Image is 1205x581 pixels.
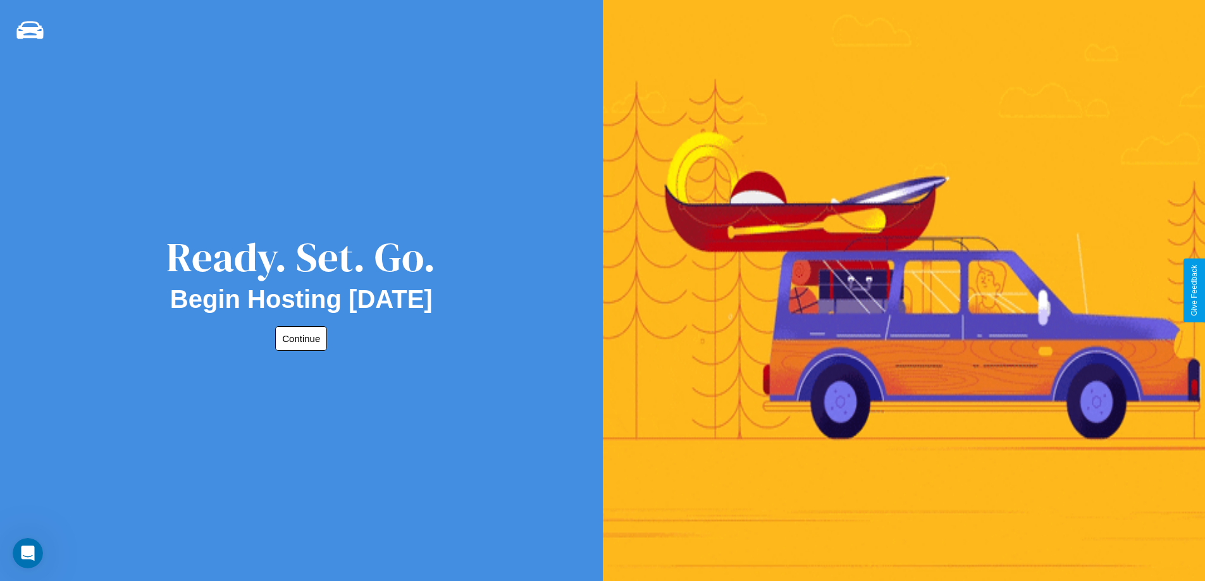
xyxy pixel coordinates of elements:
[275,326,327,351] button: Continue
[1190,265,1199,316] div: Give Feedback
[13,538,43,568] iframe: Intercom live chat
[170,285,433,314] h2: Begin Hosting [DATE]
[166,229,436,285] div: Ready. Set. Go.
